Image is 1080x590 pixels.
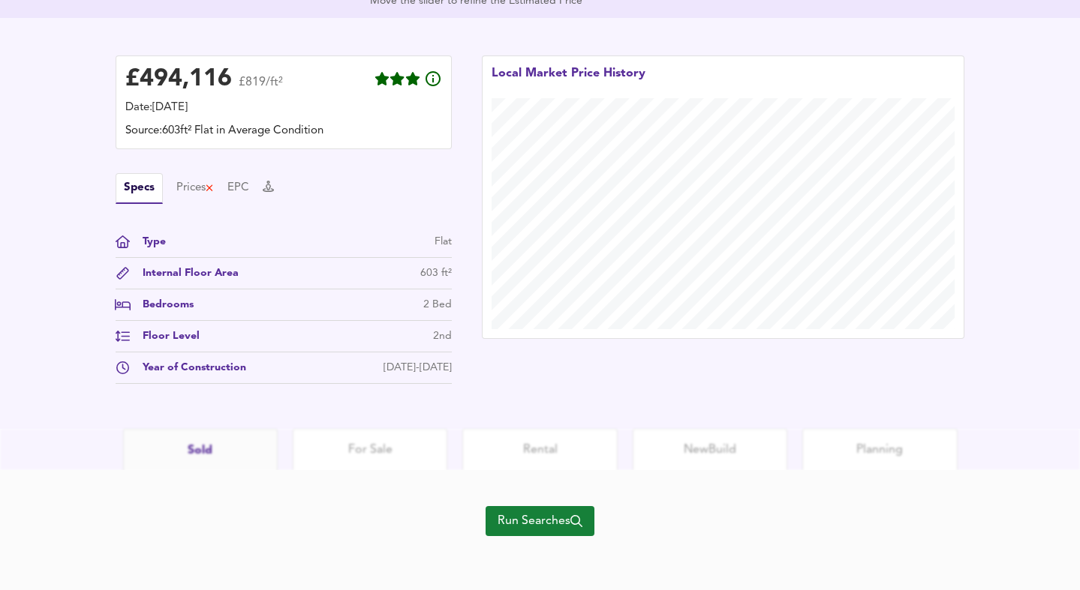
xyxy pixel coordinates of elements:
span: £819/ft² [239,76,283,98]
div: 2 Bed [423,297,452,313]
div: 2nd [433,328,452,344]
div: Bedrooms [131,297,194,313]
div: Date: [DATE] [125,100,442,116]
div: Local Market Price History [492,65,645,98]
div: Floor Level [131,328,200,344]
div: Year of Construction [131,360,246,376]
div: £ 494,116 [125,68,232,91]
button: Specs [116,173,163,204]
div: Flat [435,234,452,250]
div: Source: 603ft² Flat in Average Condition [125,123,442,139]
button: Run Searches [486,506,594,536]
div: Internal Floor Area [131,265,239,281]
div: [DATE]-[DATE] [384,360,452,376]
button: Prices [176,180,215,196]
div: 603 ft² [420,265,452,281]
button: EPC [227,180,249,196]
div: Type [131,234,166,250]
span: Run Searches [498,511,582,532]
